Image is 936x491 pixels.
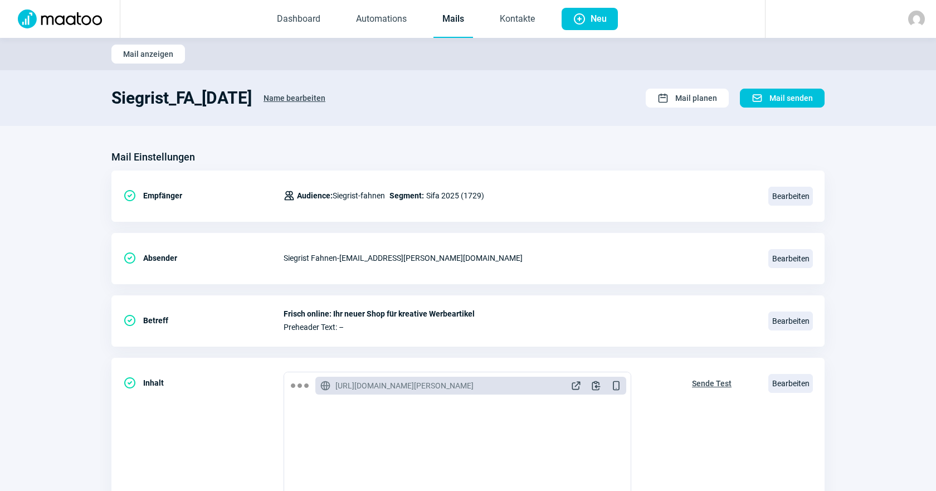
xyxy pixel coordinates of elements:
button: Mail planen [646,89,729,108]
button: Mail senden [740,89,825,108]
span: Preheader Text: – [284,323,755,332]
img: Logo [11,9,109,28]
div: Betreff [123,309,284,332]
a: Kontakte [491,1,544,38]
span: Neu [591,8,607,30]
span: Mail planen [675,89,717,107]
span: Frisch online: Ihr neuer Shop für kreative Werbeartikel [284,309,755,318]
span: Mail senden [769,89,813,107]
img: avatar [908,11,925,27]
h3: Mail Einstellungen [111,148,195,166]
div: Empfänger [123,184,284,207]
span: Bearbeiten [768,187,813,206]
button: Name bearbeiten [252,88,337,108]
span: [URL][DOMAIN_NAME][PERSON_NAME] [335,380,474,391]
div: Inhalt [123,372,284,394]
div: Absender [123,247,284,269]
span: Bearbeiten [768,312,813,330]
span: Audience: [297,191,333,200]
a: Mails [433,1,473,38]
div: Sifa 2025 (1729) [284,184,484,207]
a: Dashboard [268,1,329,38]
span: Sende Test [692,375,732,392]
button: Mail anzeigen [111,45,185,64]
a: Automations [347,1,416,38]
span: Bearbeiten [768,374,813,393]
span: Bearbeiten [768,249,813,268]
span: Mail anzeigen [123,45,173,63]
span: Name bearbeiten [264,89,325,107]
button: Neu [562,8,618,30]
span: Segment: [389,189,424,202]
button: Sende Test [680,372,743,393]
h1: Siegrist_FA_[DATE] [111,88,252,108]
div: Siegrist Fahnen - [EMAIL_ADDRESS][PERSON_NAME][DOMAIN_NAME] [284,247,755,269]
span: Siegrist-fahnen [297,189,385,202]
